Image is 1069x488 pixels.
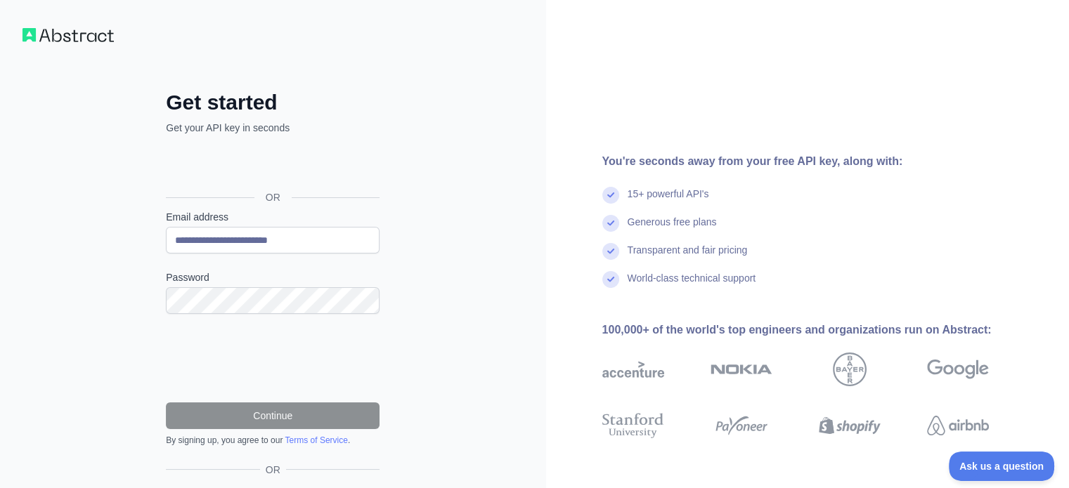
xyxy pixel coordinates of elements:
[602,215,619,232] img: check mark
[628,215,717,243] div: Generous free plans
[927,410,989,441] img: airbnb
[711,352,772,386] img: nokia
[833,352,867,386] img: bayer
[602,271,619,288] img: check mark
[260,463,286,477] span: OR
[927,352,989,386] img: google
[159,150,384,181] iframe: Sign in with Google Button
[602,322,1034,338] div: 100,000+ of the world's top engineers and organizations run on Abstract:
[602,243,619,260] img: check mark
[602,187,619,204] img: check mark
[166,402,380,429] button: Continue
[166,331,380,385] iframe: reCAPTCHA
[166,270,380,284] label: Password
[602,352,664,386] img: accenture
[602,153,1034,170] div: You're seconds away from your free API key, along with:
[949,451,1055,481] iframe: Toggle Customer Support
[711,410,772,441] img: payoneer
[166,210,380,224] label: Email address
[166,90,380,115] h2: Get started
[166,435,380,446] div: By signing up, you agree to our .
[628,271,756,299] div: World-class technical support
[628,243,748,271] div: Transparent and fair pricing
[628,187,709,215] div: 15+ powerful API's
[602,410,664,441] img: stanford university
[285,435,347,445] a: Terms of Service
[22,28,114,42] img: Workflow
[819,410,881,441] img: shopify
[254,190,292,204] span: OR
[166,121,380,135] p: Get your API key in seconds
